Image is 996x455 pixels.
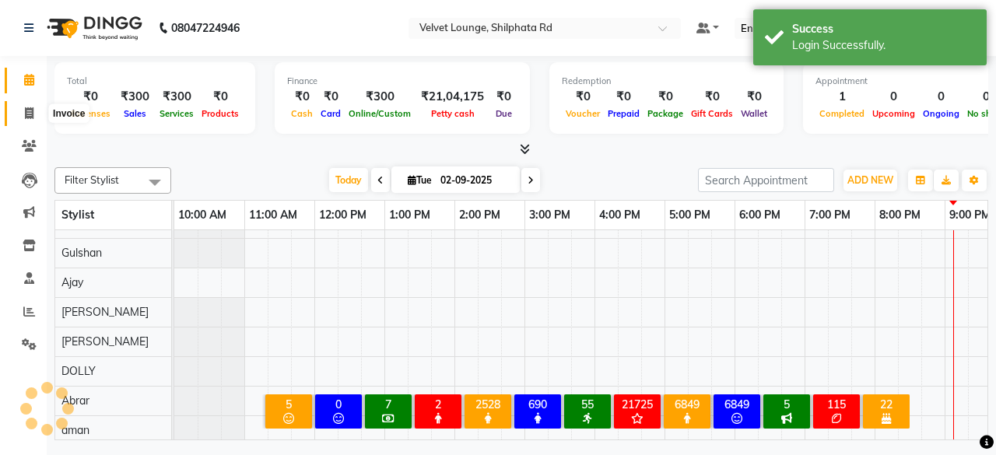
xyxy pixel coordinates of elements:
a: 10:00 AM [174,204,230,226]
span: Tue [404,174,436,186]
span: [PERSON_NAME] [61,334,149,348]
div: 6849 [717,397,757,411]
span: Abrar [61,394,89,408]
span: Filter Stylist [65,173,119,186]
div: 5 [766,397,807,411]
span: Sales [120,108,150,119]
span: Gulshan [61,246,102,260]
div: ₹0 [198,88,243,106]
span: Stylist [61,208,94,222]
div: 0 [919,88,963,106]
div: ₹300 [114,88,156,106]
div: Total [67,75,243,88]
div: ₹300 [345,88,415,106]
div: ₹0 [562,88,604,106]
span: Due [492,108,516,119]
div: 2528 [468,397,508,411]
div: ₹300 [156,88,198,106]
button: ADD NEW [843,170,897,191]
a: 8:00 PM [875,204,924,226]
div: Invoice [49,104,89,123]
div: 55 [567,397,608,411]
div: Finance [287,75,517,88]
img: logo [40,6,146,50]
span: aman [61,423,89,437]
span: Petty cash [427,108,479,119]
div: 7 [368,397,409,411]
div: Login Successfully. [792,37,975,54]
span: Products [198,108,243,119]
a: 4:00 PM [595,204,644,226]
span: Completed [815,108,868,119]
b: 08047224946 [171,6,240,50]
span: Ongoing [919,108,963,119]
span: Card [317,108,345,119]
div: 21725 [617,397,658,411]
div: ₹0 [687,88,737,106]
div: ₹0 [644,88,687,106]
span: DOLLY [61,364,96,378]
input: 2025-09-02 [436,169,514,192]
div: ₹0 [604,88,644,106]
a: 2:00 PM [455,204,504,226]
div: 6849 [667,397,707,411]
div: 22 [866,397,907,411]
span: Voucher [562,108,604,119]
div: 115 [816,397,857,411]
div: ₹0 [317,88,345,106]
span: Gift Cards [687,108,737,119]
div: 0 [318,397,359,411]
div: Success [792,21,975,37]
input: Search Appointment [698,168,834,192]
a: 11:00 AM [245,204,301,226]
div: ₹0 [490,88,517,106]
span: Today [329,168,368,192]
a: 3:00 PM [525,204,574,226]
a: 6:00 PM [735,204,784,226]
a: 5:00 PM [665,204,714,226]
div: Redemption [562,75,771,88]
span: Wallet [737,108,771,119]
div: ₹21,04,175 [415,88,490,106]
a: 1:00 PM [385,204,434,226]
a: 12:00 PM [315,204,370,226]
div: 2 [418,397,458,411]
div: ₹0 [737,88,771,106]
a: 7:00 PM [805,204,854,226]
div: 1 [815,88,868,106]
span: [PERSON_NAME] [61,305,149,319]
div: 690 [517,397,558,411]
span: Services [156,108,198,119]
span: Cash [287,108,317,119]
div: ₹0 [67,88,114,106]
span: ADD NEW [847,174,893,186]
span: Upcoming [868,108,919,119]
span: Prepaid [604,108,644,119]
span: Online/Custom [345,108,415,119]
span: Ajay [61,275,83,289]
div: 0 [868,88,919,106]
a: 9:00 PM [945,204,994,226]
div: 5 [268,397,309,411]
span: Package [644,108,687,119]
div: ₹0 [287,88,317,106]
